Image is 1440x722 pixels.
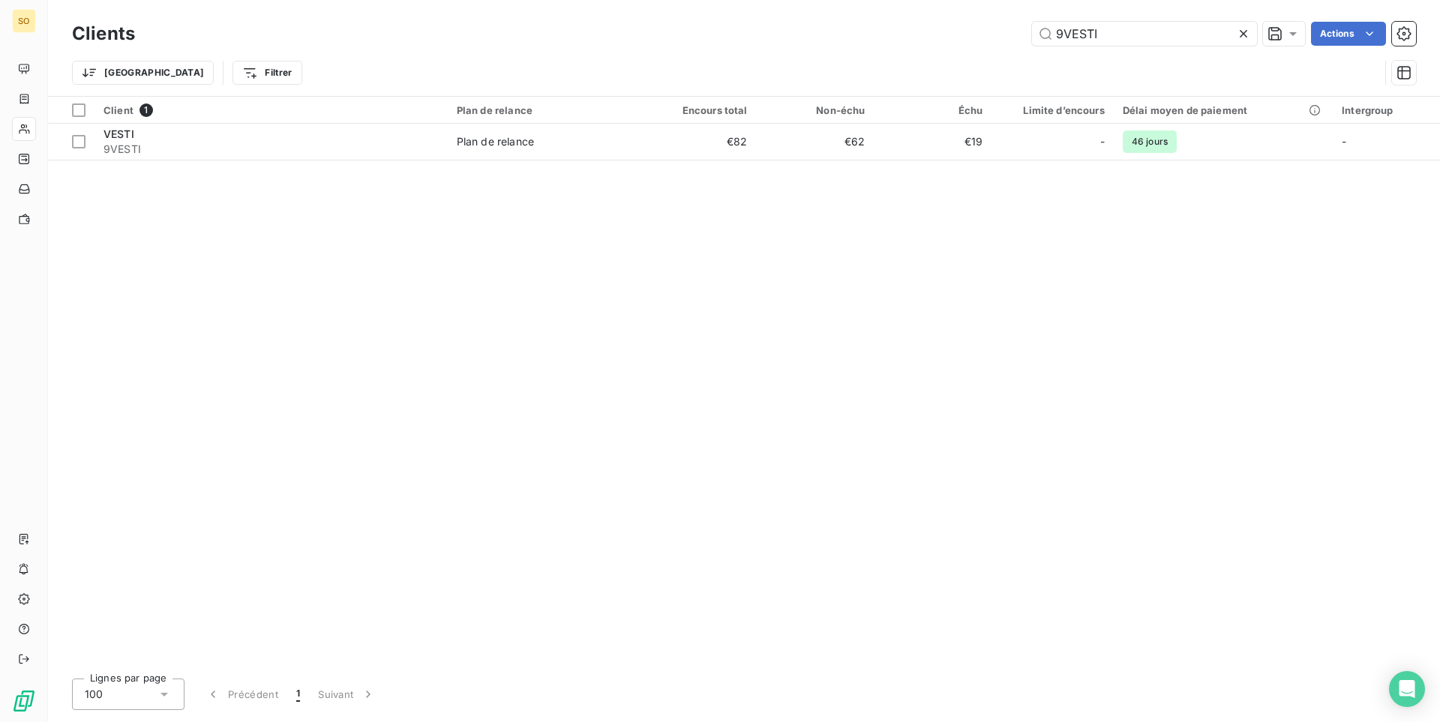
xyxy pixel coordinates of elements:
[1032,22,1257,46] input: Rechercher
[72,61,214,85] button: [GEOGRAPHIC_DATA]
[648,104,748,116] div: Encours total
[85,687,103,702] span: 100
[757,124,874,160] td: €62
[874,124,992,160] td: €19
[287,679,309,710] button: 1
[766,104,865,116] div: Non-échu
[72,20,135,47] h3: Clients
[457,134,534,149] div: Plan de relance
[232,61,301,85] button: Filtrer
[103,104,133,116] span: Client
[639,124,757,160] td: €82
[1342,104,1431,116] div: Intergroup
[1311,22,1386,46] button: Actions
[457,104,630,116] div: Plan de relance
[1123,104,1324,116] div: Délai moyen de paiement
[883,104,983,116] div: Échu
[12,689,36,713] img: Logo LeanPay
[1342,135,1346,148] span: -
[103,142,439,157] span: 9VESTI
[309,679,385,710] button: Suivant
[1123,130,1177,153] span: 46 jours
[1100,134,1105,149] span: -
[196,679,287,710] button: Précédent
[1389,671,1425,707] div: Open Intercom Messenger
[1000,104,1104,116] div: Limite d’encours
[296,687,300,702] span: 1
[103,127,134,140] span: VESTI
[139,103,153,117] span: 1
[12,9,36,33] div: SO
